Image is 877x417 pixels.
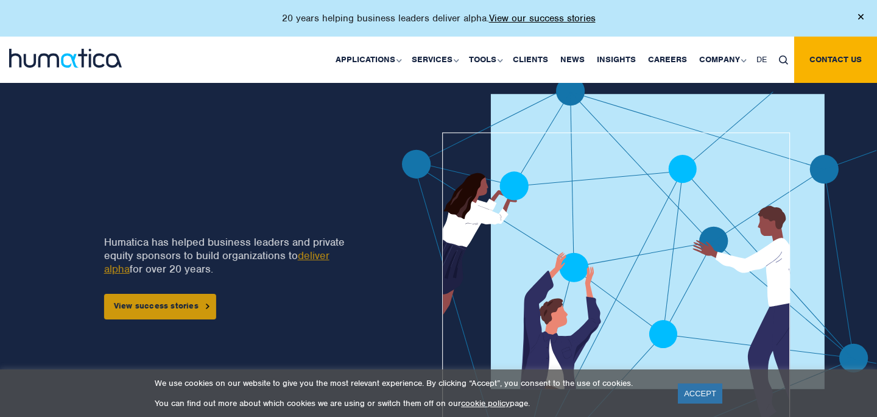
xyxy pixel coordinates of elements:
a: View success stories [104,294,216,319]
a: Applications [329,37,406,83]
a: Services [406,37,463,83]
p: 20 years helping business leaders deliver alpha. [282,12,596,24]
img: search_icon [779,55,788,65]
a: Careers [642,37,693,83]
img: arrowicon [206,304,210,309]
img: logo [9,49,122,68]
a: DE [750,37,773,83]
a: ACCEPT [678,383,722,404]
a: deliver alpha [104,249,329,276]
a: Tools [463,37,507,83]
a: News [554,37,591,83]
a: Clients [507,37,554,83]
a: cookie policy [461,398,510,408]
a: Insights [591,37,642,83]
p: You can find out more about which cookies we are using or switch them off on our page. [155,398,663,408]
span: DE [756,54,767,65]
a: Contact us [794,37,877,83]
p: Humatica has helped business leaders and private equity sponsors to build organizations to for ov... [104,235,361,276]
a: View our success stories [489,12,596,24]
a: Company [693,37,750,83]
p: We use cookies on our website to give you the most relevant experience. By clicking “Accept”, you... [155,378,663,388]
